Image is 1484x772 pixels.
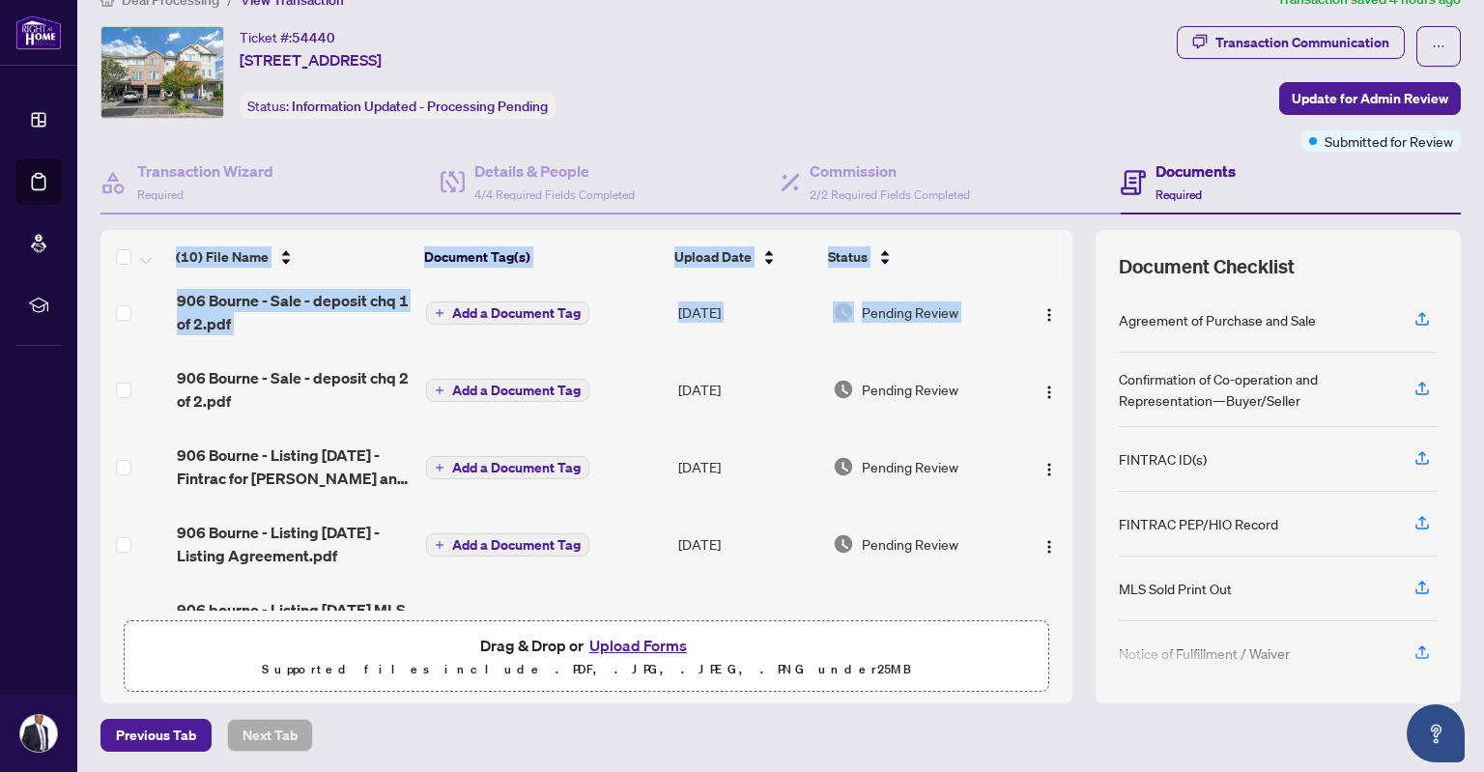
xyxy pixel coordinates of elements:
[452,384,581,397] span: Add a Document Tag
[452,538,581,552] span: Add a Document Tag
[820,230,1013,284] th: Status
[177,366,412,413] span: 906 Bourne - Sale - deposit chq 2 of 2.pdf
[474,187,635,202] span: 4/4 Required Fields Completed
[862,379,958,400] span: Pending Review
[15,14,62,50] img: logo
[1034,529,1065,559] button: Logo
[1215,27,1389,58] div: Transaction Communication
[833,456,854,477] img: Document Status
[1292,83,1448,114] span: Update for Admin Review
[240,93,556,119] div: Status:
[671,428,825,505] td: [DATE]
[671,583,825,660] td: [DATE]
[671,351,825,428] td: [DATE]
[828,246,868,268] span: Status
[810,159,970,183] h4: Commission
[426,456,589,479] button: Add a Document Tag
[240,48,382,71] span: [STREET_ADDRESS]
[176,246,269,268] span: (10) File Name
[1119,253,1295,280] span: Document Checklist
[1034,451,1065,482] button: Logo
[100,719,212,752] button: Previous Tab
[426,300,589,326] button: Add a Document Tag
[292,29,335,46] span: 54440
[1325,130,1453,152] span: Submitted for Review
[671,505,825,583] td: [DATE]
[101,27,223,118] img: IMG-E12398235_1.jpg
[426,532,589,558] button: Add a Document Tag
[426,378,589,403] button: Add a Document Tag
[1034,297,1065,328] button: Logo
[452,461,581,474] span: Add a Document Tag
[1119,448,1207,470] div: FINTRAC ID(s)
[426,455,589,480] button: Add a Document Tag
[480,633,693,658] span: Drag & Drop or
[177,521,412,567] span: 906 Bourne - Listing [DATE] - Listing Agreement.pdf
[1119,643,1290,664] div: Notice of Fulfillment / Waiver
[1042,462,1057,477] img: Logo
[125,621,1048,693] span: Drag & Drop orUpload FormsSupported files include .PDF, .JPG, .JPEG, .PNG under25MB
[426,533,589,557] button: Add a Document Tag
[584,633,693,658] button: Upload Forms
[137,159,273,183] h4: Transaction Wizard
[674,246,752,268] span: Upload Date
[435,308,444,318] span: plus
[227,719,313,752] button: Next Tab
[1119,578,1232,599] div: MLS Sold Print Out
[671,273,825,351] td: [DATE]
[435,540,444,550] span: plus
[833,379,854,400] img: Document Status
[1042,539,1057,555] img: Logo
[240,26,335,48] div: Ticket #:
[1156,187,1202,202] span: Required
[1034,374,1065,405] button: Logo
[435,463,444,472] span: plus
[426,301,589,325] button: Add a Document Tag
[1432,40,1445,53] span: ellipsis
[416,230,667,284] th: Document Tag(s)
[833,301,854,323] img: Document Status
[474,159,635,183] h4: Details & People
[137,187,184,202] span: Required
[177,289,412,335] span: 906 Bourne - Sale - deposit chq 1 of 2.pdf
[1177,26,1405,59] button: Transaction Communication
[862,533,958,555] span: Pending Review
[292,98,548,115] span: Information Updated - Processing Pending
[435,386,444,395] span: plus
[177,598,412,644] span: 906 bourne - Listing [DATE] MLS Listing.pdf
[667,230,820,284] th: Upload Date
[136,658,1037,681] p: Supported files include .PDF, .JPG, .JPEG, .PNG under 25 MB
[452,306,581,320] span: Add a Document Tag
[116,720,196,751] span: Previous Tab
[833,533,854,555] img: Document Status
[1119,368,1391,411] div: Confirmation of Co-operation and Representation—Buyer/Seller
[1279,82,1461,115] button: Update for Admin Review
[1407,704,1465,762] button: Open asap
[1119,513,1278,534] div: FINTRAC PEP/HIO Record
[426,379,589,402] button: Add a Document Tag
[1156,159,1236,183] h4: Documents
[177,443,412,490] span: 906 Bourne - Listing [DATE] - Fintrac for [PERSON_NAME] and [PERSON_NAME].pdf
[862,301,958,323] span: Pending Review
[862,456,958,477] span: Pending Review
[1119,309,1316,330] div: Agreement of Purchase and Sale
[20,715,57,752] img: Profile Icon
[168,230,416,284] th: (10) File Name
[1042,385,1057,400] img: Logo
[810,187,970,202] span: 2/2 Required Fields Completed
[1042,307,1057,323] img: Logo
